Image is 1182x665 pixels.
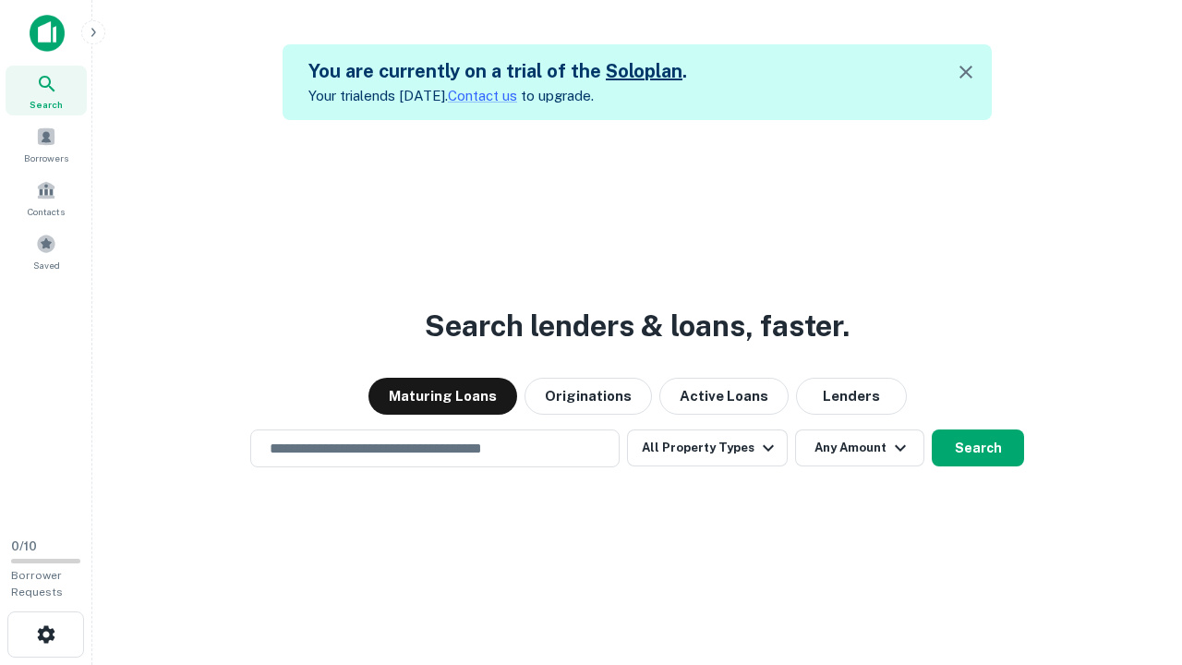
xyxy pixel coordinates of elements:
[795,429,924,466] button: Any Amount
[525,378,652,415] button: Originations
[1090,517,1182,606] iframe: Chat Widget
[308,57,687,85] h5: You are currently on a trial of the .
[28,204,65,219] span: Contacts
[627,429,788,466] button: All Property Types
[659,378,789,415] button: Active Loans
[33,258,60,272] span: Saved
[11,539,37,553] span: 0 / 10
[30,97,63,112] span: Search
[6,119,87,169] a: Borrowers
[6,226,87,276] a: Saved
[6,173,87,223] a: Contacts
[932,429,1024,466] button: Search
[425,304,850,348] h3: Search lenders & loans, faster.
[11,569,63,598] span: Borrower Requests
[6,66,87,115] a: Search
[30,15,65,52] img: capitalize-icon.png
[606,60,682,82] a: Soloplan
[796,378,907,415] button: Lenders
[24,151,68,165] span: Borrowers
[368,378,517,415] button: Maturing Loans
[308,85,687,107] p: Your trial ends [DATE]. to upgrade.
[448,88,517,103] a: Contact us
